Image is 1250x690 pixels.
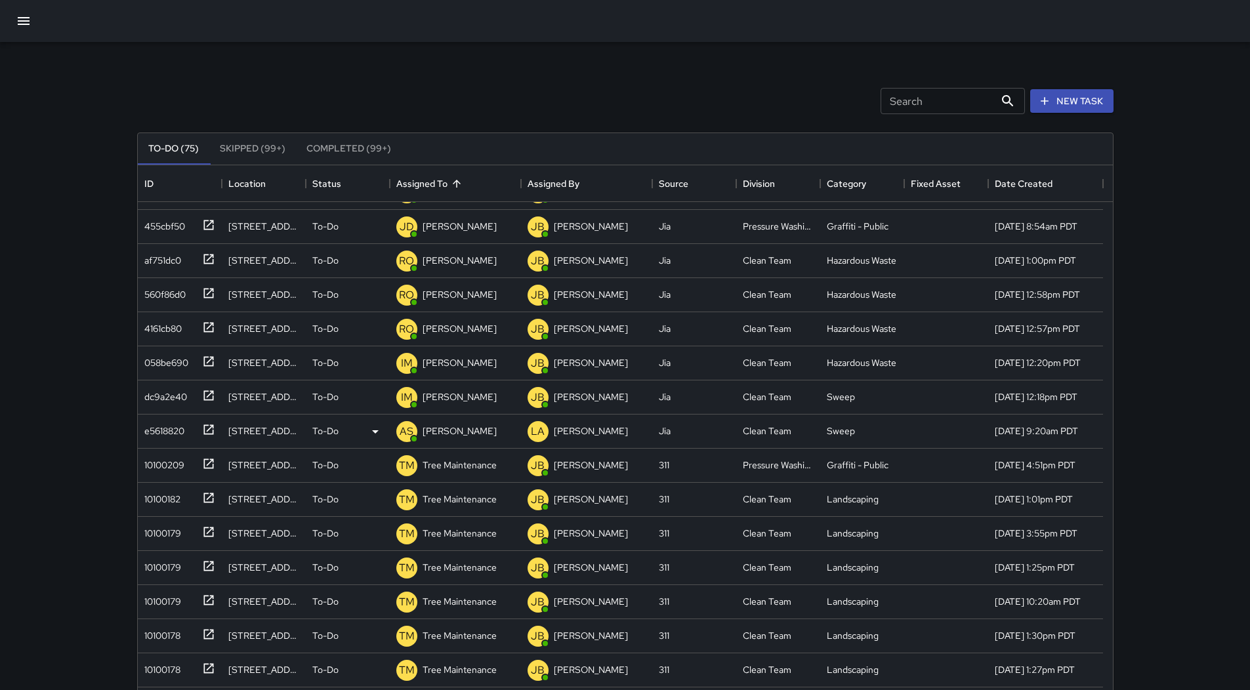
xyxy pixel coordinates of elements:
p: [PERSON_NAME] [554,527,628,540]
div: Sweep [827,390,855,403]
p: JB [531,355,545,371]
p: JB [531,287,545,303]
p: AS [400,424,413,439]
div: Clean Team [743,493,791,506]
div: af751dc0 [139,249,181,267]
p: Tree Maintenance [423,595,497,608]
div: 4/25/2025, 1:01pm PDT [995,493,1073,506]
p: Tree Maintenance [423,527,497,540]
div: e5618820 [139,419,184,437]
div: Landscaping [827,629,879,642]
div: Clean Team [743,561,791,574]
p: IM [401,355,413,371]
div: Category [820,165,904,202]
div: Hazardous Waste [827,288,896,301]
div: Jia [659,390,671,403]
p: Tree Maintenance [423,629,497,642]
div: Clean Team [743,254,791,267]
p: RO [399,253,414,269]
div: Hazardous Waste [827,322,896,335]
div: 135 Van Ness Avenue [228,527,299,540]
div: 501 Van Ness Avenue [228,629,299,642]
p: [PERSON_NAME] [554,220,628,233]
div: 4/18/2025, 1:27pm PDT [995,663,1075,676]
p: Tree Maintenance [423,458,497,472]
p: TM [399,560,415,576]
p: Tree Maintenance [423,663,497,676]
div: Landscaping [827,527,879,540]
div: Assigned By [521,165,652,202]
p: [PERSON_NAME] [423,220,497,233]
p: Tree Maintenance [423,493,497,506]
p: [PERSON_NAME] [554,356,628,369]
p: To-Do [312,561,339,574]
p: TM [399,628,415,644]
div: 10100182 [139,487,180,506]
div: Clean Team [743,629,791,642]
p: To-Do [312,322,339,335]
p: [PERSON_NAME] [554,561,628,574]
p: To-Do [312,356,339,369]
p: [PERSON_NAME] [423,390,497,403]
p: [PERSON_NAME] [423,254,497,267]
p: [PERSON_NAME] [554,322,628,335]
button: Completed (99+) [296,133,402,165]
div: Jia [659,322,671,335]
div: 4/19/2025, 1:25pm PDT [995,561,1075,574]
p: To-Do [312,220,339,233]
div: Location [228,165,266,202]
p: [PERSON_NAME] [554,254,628,267]
p: RO [399,321,414,337]
div: Fixed Asset [911,165,961,202]
p: [PERSON_NAME] [554,424,628,437]
div: 6/15/2025, 4:51pm PDT [995,458,1075,472]
div: Jia [659,254,671,267]
div: 66 Grove Street [228,458,299,472]
p: [PERSON_NAME] [554,288,628,301]
p: JD [400,219,414,235]
div: 10100179 [139,556,181,574]
div: Jia [659,288,671,301]
div: Division [736,165,820,202]
p: [PERSON_NAME] [554,493,628,506]
div: 10100178 [139,624,180,642]
div: 4/19/2025, 3:55pm PDT [995,527,1077,540]
div: Clean Team [743,356,791,369]
p: To-Do [312,493,339,506]
div: 612 McAllister Street [228,663,299,676]
div: 311 [659,458,669,472]
button: To-Do (75) [138,133,209,165]
div: 90 McAllister Street [228,595,299,608]
div: Pressure Washing [743,458,814,472]
div: Date Created [995,165,1052,202]
div: 10100209 [139,453,184,472]
div: Sweep [827,424,855,437]
div: Hazardous Waste [827,356,896,369]
div: Status [306,165,390,202]
div: 505 Polk Street [228,322,299,335]
div: 311 [659,663,669,676]
p: [PERSON_NAME] [554,663,628,676]
p: [PERSON_NAME] [554,629,628,642]
p: To-Do [312,663,339,676]
div: Assigned By [528,165,579,202]
div: Assigned To [396,165,448,202]
div: Source [652,165,736,202]
div: 8/16/2025, 1:00pm PDT [995,254,1076,267]
div: Location [222,165,306,202]
div: Clean Team [743,595,791,608]
div: Hazardous Waste [827,254,896,267]
p: JB [531,219,545,235]
p: To-Do [312,629,339,642]
div: 455cbf50 [139,214,185,233]
div: Graffiti - Public [827,458,888,472]
div: 8/16/2025, 12:58pm PDT [995,288,1080,301]
p: To-Do [312,595,339,608]
div: 4161cb80 [139,317,182,335]
p: IM [401,390,413,405]
p: JB [531,390,545,405]
div: Pressure Washing [743,220,814,233]
p: To-Do [312,527,339,540]
div: Clean Team [743,322,791,335]
p: [PERSON_NAME] [423,288,497,301]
